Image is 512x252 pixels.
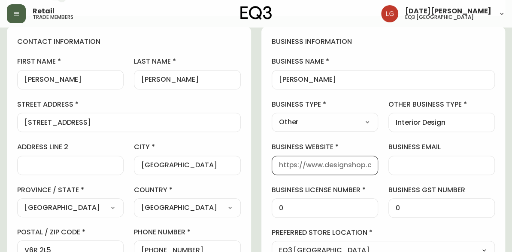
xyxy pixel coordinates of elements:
[33,15,73,20] h5: trade members
[405,8,491,15] span: [DATE][PERSON_NAME]
[240,6,272,20] img: logo
[388,142,495,152] label: business email
[388,100,495,109] label: other business type
[272,100,378,109] label: business type
[17,185,124,195] label: province / state
[17,227,124,237] label: postal / zip code
[279,161,371,169] input: https://www.designshop.com
[272,185,378,195] label: business license number
[272,228,495,237] label: preferred store location
[134,142,240,152] label: city
[134,185,240,195] label: country
[17,142,124,152] label: address line 2
[33,8,55,15] span: Retail
[17,37,241,46] h4: contact information
[134,227,240,237] label: phone number
[381,5,398,22] img: 2638f148bab13be18035375ceda1d187
[272,37,495,46] h4: business information
[272,142,378,152] label: business website
[134,57,240,66] label: last name
[17,57,124,66] label: first name
[405,15,474,20] h5: eq3 [GEOGRAPHIC_DATA]
[17,100,241,109] label: street address
[388,185,495,195] label: business gst number
[272,57,495,66] label: business name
